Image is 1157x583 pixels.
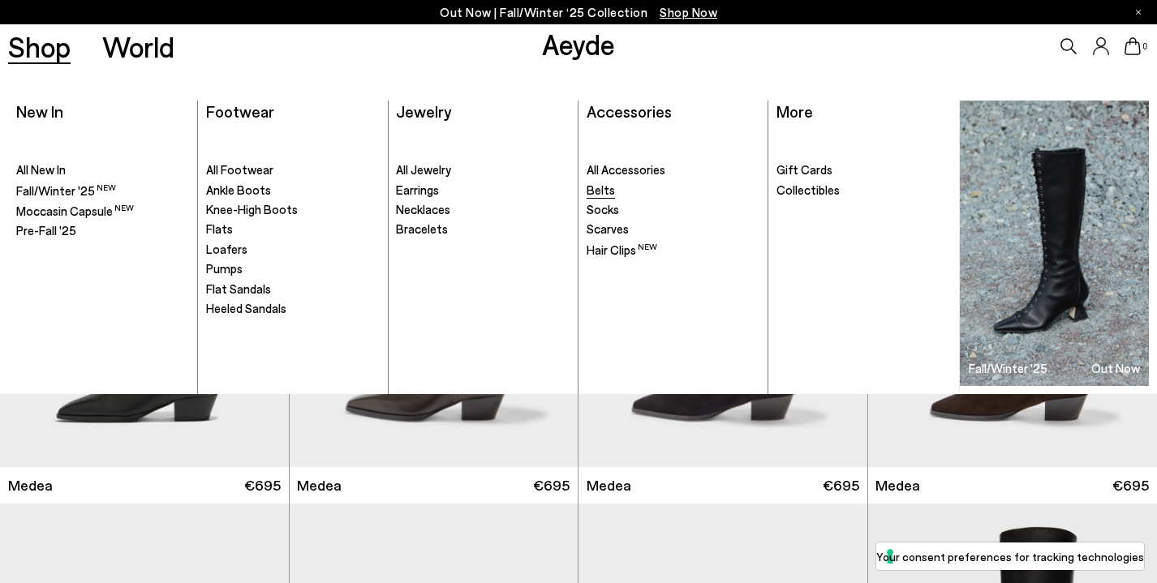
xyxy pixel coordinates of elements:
h3: Fall/Winter '25 [969,362,1047,375]
a: Knee-High Boots [206,202,380,218]
span: All New In [16,162,66,177]
span: €695 [1112,475,1149,495]
a: World [102,32,174,61]
span: Necklaces [396,202,450,216]
a: Footwear [206,101,274,121]
span: Socks [587,202,619,216]
span: Ankle Boots [206,182,271,197]
span: Medea [875,475,920,495]
button: Your consent preferences for tracking technologies [876,542,1144,570]
span: Moccasin Capsule [16,204,134,218]
a: Fall/Winter '25 [16,182,190,199]
span: Scarves [587,221,629,236]
a: Flats [206,221,380,238]
a: All Footwear [206,162,380,178]
span: Medea [297,475,342,495]
a: Shop [8,32,71,61]
span: Knee-High Boots [206,202,298,216]
span: Medea [8,475,53,495]
a: Earrings [396,182,570,199]
span: Earrings [396,182,439,197]
a: Ankle Boots [206,182,380,199]
a: New In [16,101,63,121]
a: Pumps [206,261,380,277]
a: Medea €695 [290,467,578,504]
a: Socks [587,202,760,218]
a: Necklaces [396,202,570,218]
span: Loafers [206,242,247,256]
a: Loafers [206,242,380,258]
span: Heeled Sandals [206,301,286,315]
span: Medea [587,475,631,495]
a: More [776,101,813,121]
span: All Jewelry [396,162,451,177]
a: Gift Cards [776,162,951,178]
span: Belts [587,182,615,197]
h3: Out Now [1091,362,1140,375]
a: Collectibles [776,182,951,199]
a: All Jewelry [396,162,570,178]
span: €695 [533,475,570,495]
a: Flat Sandals [206,281,380,298]
span: Pumps [206,261,243,276]
span: Bracelets [396,221,448,236]
label: Your consent preferences for tracking technologies [876,548,1144,565]
a: Hair Clips [587,242,760,259]
a: All New In [16,162,190,178]
span: All Footwear [206,162,273,177]
p: Out Now | Fall/Winter ‘25 Collection [440,2,717,23]
span: Navigate to /collections/new-in [660,5,717,19]
span: All Accessories [587,162,665,177]
span: Pre-Fall '25 [16,223,76,238]
a: Bracelets [396,221,570,238]
span: Gift Cards [776,162,832,177]
img: Group_1295_900x.jpg [960,101,1149,387]
a: Accessories [587,101,672,121]
a: Aeyde [542,27,615,61]
span: Hair Clips [587,242,657,257]
a: Pre-Fall '25 [16,223,190,239]
a: Belts [587,182,760,199]
span: €695 [823,475,859,495]
span: Collectibles [776,182,840,197]
a: Fall/Winter '25 Out Now [960,101,1149,387]
a: Jewelry [396,101,451,121]
a: 0 [1125,37,1141,55]
a: Scarves [587,221,760,238]
a: Heeled Sandals [206,301,380,317]
span: Flats [206,221,233,236]
span: 0 [1141,42,1149,51]
a: Medea €695 [578,467,867,504]
span: Fall/Winter '25 [16,183,116,198]
span: €695 [244,475,281,495]
a: All Accessories [587,162,760,178]
a: Moccasin Capsule [16,203,190,220]
span: Flat Sandals [206,281,271,296]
